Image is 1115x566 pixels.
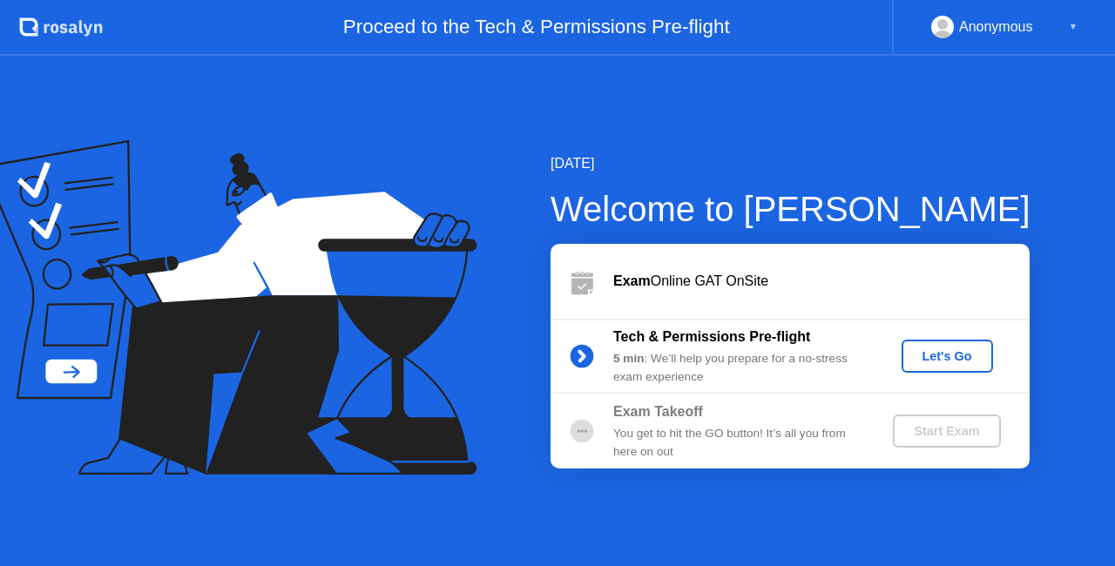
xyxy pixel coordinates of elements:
div: Welcome to [PERSON_NAME] [551,183,1031,235]
div: Online GAT OnSite [613,271,1030,292]
div: [DATE] [551,153,1031,174]
div: Anonymous [959,16,1033,38]
b: Exam [613,273,651,288]
div: You get to hit the GO button! It’s all you from here on out [613,425,864,461]
div: Start Exam [900,424,993,438]
b: 5 min [613,352,645,365]
b: Exam Takeoff [613,404,703,419]
div: Let's Go [909,349,986,363]
button: Start Exam [893,414,1000,448]
b: Tech & Permissions Pre-flight [613,329,810,344]
div: ▼ [1069,16,1078,38]
div: : We’ll help you prepare for a no-stress exam experience [613,350,864,386]
button: Let's Go [902,340,993,373]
